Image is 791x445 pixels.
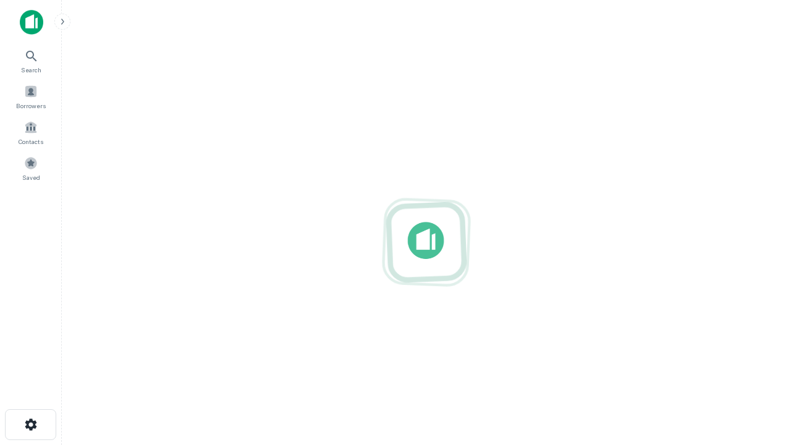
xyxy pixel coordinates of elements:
span: Saved [22,172,40,182]
span: Contacts [19,137,43,146]
a: Borrowers [4,80,58,113]
iframe: Chat Widget [729,346,791,405]
img: capitalize-icon.png [20,10,43,35]
a: Saved [4,151,58,185]
span: Borrowers [16,101,46,111]
a: Search [4,44,58,77]
a: Contacts [4,116,58,149]
span: Search [21,65,41,75]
